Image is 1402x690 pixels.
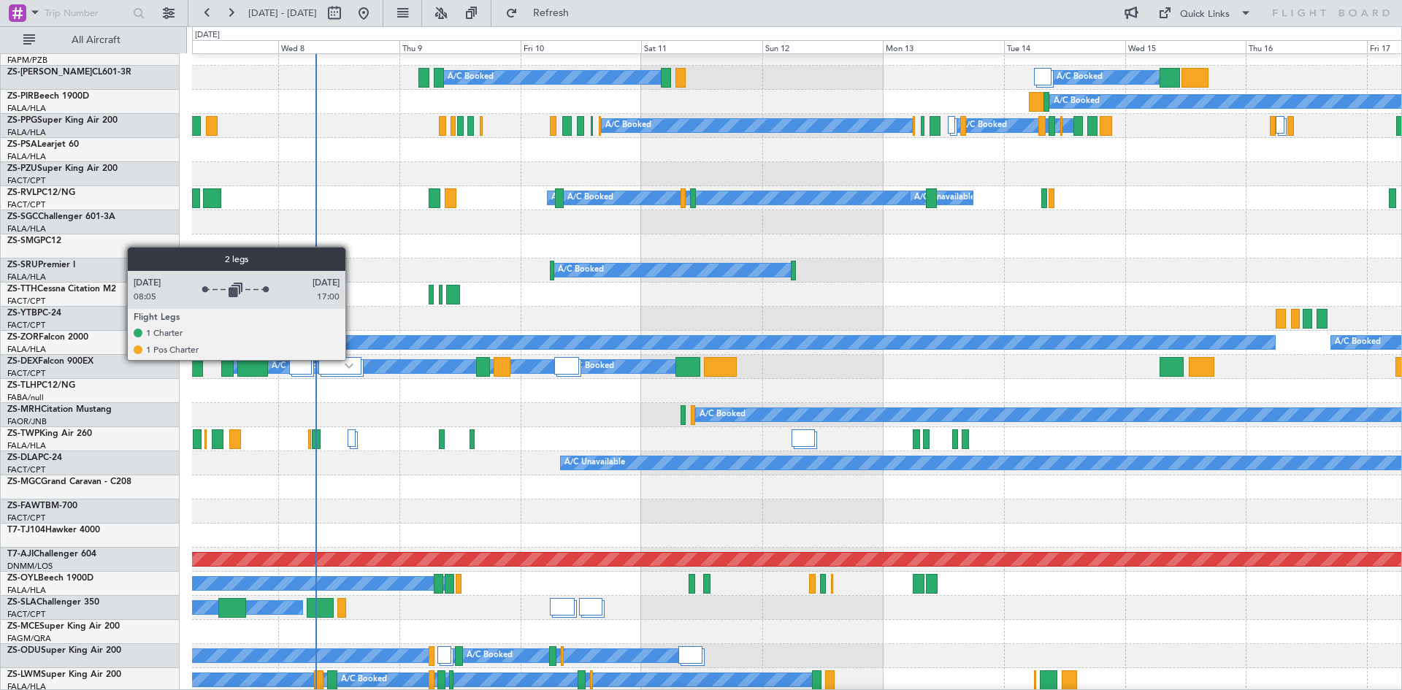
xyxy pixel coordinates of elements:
[7,464,45,475] a: FACT/CPT
[16,28,158,52] button: All Aircraft
[7,333,88,342] a: ZS-ZORFalcon 2000
[7,453,62,462] a: ZS-DLAPC-24
[7,140,79,149] a: ZS-PSALearjet 60
[7,188,37,197] span: ZS-RVL
[278,40,399,53] div: Wed 8
[7,405,112,414] a: ZS-MRHCitation Mustang
[7,550,34,559] span: T7-AJI
[521,8,582,18] span: Refresh
[45,2,129,24] input: Trip Number
[7,344,46,355] a: FALA/HLA
[551,187,612,209] div: A/C Unavailable
[7,392,44,403] a: FABA/null
[7,622,39,631] span: ZS-MCE
[7,574,38,583] span: ZS-OYL
[7,285,116,294] a: ZS-TTHCessna Citation M2
[7,440,46,451] a: FALA/HLA
[272,356,318,377] div: A/C Booked
[38,35,154,45] span: All Aircraft
[1004,40,1125,53] div: Tue 14
[1057,66,1103,88] div: A/C Booked
[7,151,46,162] a: FALA/HLA
[521,40,642,53] div: Fri 10
[7,237,61,245] a: ZS-SMGPC12
[399,40,521,53] div: Thu 9
[564,452,625,474] div: A/C Unavailable
[7,296,45,307] a: FACT/CPT
[7,164,37,173] span: ZS-PZU
[7,429,92,438] a: ZS-TWPKing Air 260
[7,513,45,524] a: FACT/CPT
[641,40,762,53] div: Sat 11
[1125,40,1246,53] div: Wed 15
[7,357,93,366] a: ZS-DEXFalcon 900EX
[7,646,41,655] span: ZS-ODU
[7,561,53,572] a: DNMM/LOS
[7,502,77,510] a: ZS-FAWTBM-700
[467,645,513,667] div: A/C Booked
[7,670,121,679] a: ZS-LWMSuper King Air 200
[7,140,37,149] span: ZS-PSA
[7,55,47,66] a: FAPM/PZB
[914,187,975,209] div: A/C Unavailable
[558,259,604,281] div: A/C Booked
[7,309,37,318] span: ZS-YTB
[7,116,118,125] a: ZS-PPGSuper King Air 200
[7,199,45,210] a: FACT/CPT
[1054,91,1100,112] div: A/C Booked
[567,187,613,209] div: A/C Booked
[7,164,118,173] a: ZS-PZUSuper King Air 200
[7,526,45,534] span: T7-TJ104
[7,622,120,631] a: ZS-MCESuper King Air 200
[7,526,100,534] a: T7-TJ104Hawker 4000
[248,7,317,20] span: [DATE] - [DATE]
[7,92,89,101] a: ZS-PIRBeech 1900D
[158,40,279,53] div: Tue 7
[7,368,45,379] a: FACT/CPT
[7,212,38,221] span: ZS-SGC
[1335,331,1381,353] div: A/C Booked
[7,609,45,620] a: FACT/CPT
[7,285,37,294] span: ZS-TTH
[499,1,586,25] button: Refresh
[7,116,37,125] span: ZS-PPG
[195,29,220,42] div: [DATE]
[7,175,45,186] a: FACT/CPT
[7,405,41,414] span: ZS-MRH
[7,333,39,342] span: ZS-ZOR
[7,381,37,390] span: ZS-TLH
[345,363,353,369] img: arrow-gray.svg
[7,103,46,114] a: FALA/HLA
[7,261,38,269] span: ZS-SRU
[1151,1,1259,25] button: Quick Links
[7,598,37,607] span: ZS-SLA
[7,429,39,438] span: ZS-TWP
[7,646,121,655] a: ZS-ODUSuper King Air 200
[7,550,96,559] a: T7-AJIChallenger 604
[7,453,38,462] span: ZS-DLA
[448,66,494,88] div: A/C Booked
[7,502,40,510] span: ZS-FAW
[7,381,75,390] a: ZS-TLHPC12/NG
[883,40,1004,53] div: Mon 13
[568,356,614,377] div: A/C Booked
[961,115,1007,137] div: A/C Booked
[7,357,38,366] span: ZS-DEX
[700,404,746,426] div: A/C Booked
[7,272,46,283] a: FALA/HLA
[7,478,131,486] a: ZS-MGCGrand Caravan - C208
[7,188,75,197] a: ZS-RVLPC12/NG
[7,212,115,221] a: ZS-SGCChallenger 601-3A
[7,416,47,427] a: FAOR/JNB
[7,68,131,77] a: ZS-[PERSON_NAME]CL601-3R
[1180,7,1230,22] div: Quick Links
[7,309,61,318] a: ZS-YTBPC-24
[605,115,651,137] div: A/C Booked
[7,585,46,596] a: FALA/HLA
[1246,40,1367,53] div: Thu 16
[7,127,46,138] a: FALA/HLA
[7,237,40,245] span: ZS-SMG
[7,574,93,583] a: ZS-OYLBeech 1900D
[7,68,92,77] span: ZS-[PERSON_NAME]
[7,320,45,331] a: FACT/CPT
